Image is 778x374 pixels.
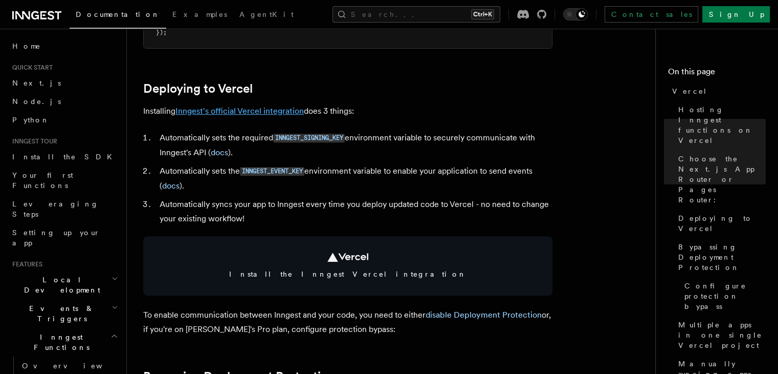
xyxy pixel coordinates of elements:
button: Events & Triggers [8,299,120,328]
p: Installing does 3 things: [143,104,552,118]
code: INNGEST_SIGNING_KEY [273,134,345,142]
button: Search...Ctrl+K [332,6,500,23]
a: INNGEST_SIGNING_KEY [273,133,345,142]
span: }); [156,29,167,36]
span: Vercel [672,86,707,96]
span: Configure protection bypass [684,281,766,311]
code: INNGEST_EVENT_KEY [240,167,304,176]
span: Your first Functions [12,171,73,190]
a: disable Deployment Protection [426,310,542,320]
a: Choose the Next.js App Router or Pages Router: [674,150,766,209]
span: Hosting Inngest functions on Vercel [678,105,766,146]
button: Local Development [8,271,120,299]
li: Automatically sets the required environment variable to securely communicate with Inngest's API ( ). [157,131,552,160]
span: Install the Inngest Vercel integration [155,269,540,279]
span: Local Development [8,275,112,295]
span: Inngest tour [8,137,57,146]
span: Examples [172,10,227,18]
a: Setting up your app [8,223,120,252]
a: Sign Up [702,6,770,23]
span: Setting up your app [12,228,100,247]
a: Bypassing Deployment Protection [674,238,766,277]
span: Install the SDK [12,153,118,161]
a: Multiple apps in one single Vercel project [674,316,766,355]
span: Choose the Next.js App Router or Pages Router: [678,154,766,205]
li: Automatically syncs your app to Inngest every time you deploy updated code to Vercel - no need to... [157,197,552,226]
span: Inngest Functions [8,332,110,352]
a: Hosting Inngest functions on Vercel [674,100,766,150]
a: AgentKit [233,3,300,28]
span: Features [8,260,42,268]
span: Node.js [12,97,61,106]
span: Events & Triggers [8,303,112,324]
span: Leveraging Steps [12,200,99,218]
a: Contact sales [605,6,698,23]
a: Inngest's official Vercel integration [175,106,304,116]
a: Home [8,37,120,55]
a: Install the SDK [8,148,120,166]
span: Documentation [76,10,160,18]
a: Python [8,111,120,129]
a: Node.js [8,92,120,111]
a: Deploying to Vercel [143,81,253,96]
a: Vercel [668,82,766,100]
button: Toggle dark mode [563,8,588,20]
span: Next.js [12,79,61,87]
a: Next.js [8,74,120,92]
span: Deploying to Vercel [678,213,766,234]
button: Inngest Functions [8,328,120,357]
li: Automatically sets the environment variable to enable your application to send events ( ). [157,164,552,193]
a: Install the Inngest Vercel integration [143,236,552,296]
a: Leveraging Steps [8,195,120,223]
a: Your first Functions [8,166,120,195]
a: Examples [166,3,233,28]
span: Overview [22,362,127,370]
span: Quick start [8,64,53,72]
a: Documentation [70,3,166,29]
span: Home [12,41,41,51]
kbd: Ctrl+K [471,9,494,19]
a: Configure protection bypass [680,277,766,316]
span: Bypassing Deployment Protection [678,242,766,273]
a: docs [162,181,180,191]
a: Deploying to Vercel [674,209,766,238]
a: docs [211,148,228,157]
h4: On this page [668,66,766,82]
p: To enable communication between Inngest and your code, you need to either or, if you're on [PERSO... [143,308,552,337]
span: Python [12,116,50,124]
a: INNGEST_EVENT_KEY [240,166,304,176]
span: AgentKit [239,10,294,18]
span: Multiple apps in one single Vercel project [678,320,766,350]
